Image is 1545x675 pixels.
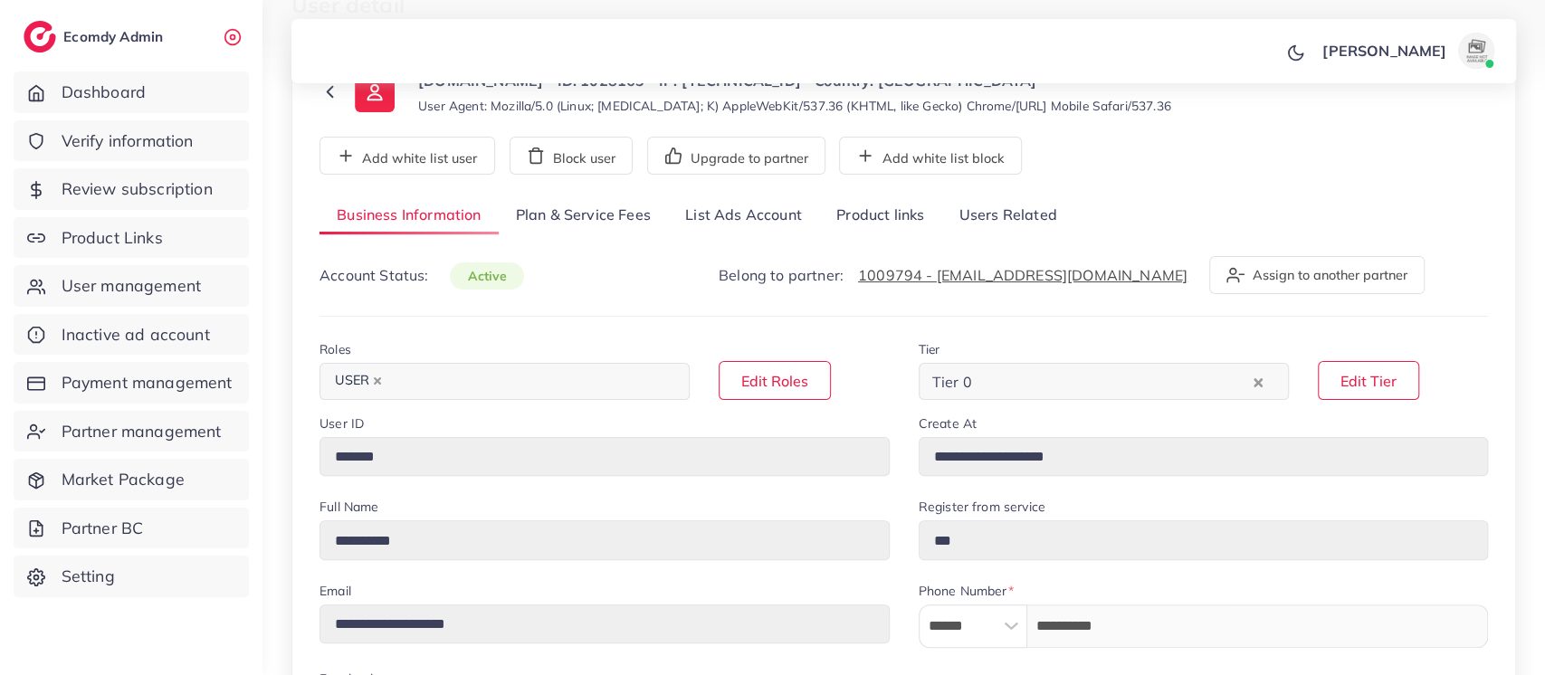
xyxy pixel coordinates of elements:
a: Product Links [14,217,249,259]
span: Product Links [62,226,163,250]
span: Payment management [62,371,233,395]
button: Add white list block [839,137,1022,175]
a: Product links [819,196,941,235]
a: Plan & Service Fees [499,196,668,235]
label: User ID [319,414,364,433]
a: List Ads Account [668,196,819,235]
span: Tier 0 [929,368,976,395]
button: Edit Tier [1318,361,1419,400]
small: User Agent: Mozilla/5.0 (Linux; [MEDICAL_DATA]; K) AppleWebKit/537.36 (KHTML, like Gecko) Chrome/... [418,97,1171,115]
p: [PERSON_NAME] [1322,40,1446,62]
a: Inactive ad account [14,314,249,356]
img: avatar [1458,33,1494,69]
input: Search for option [392,367,666,395]
label: Create At [919,414,977,433]
button: Upgrade to partner [647,137,825,175]
span: Partner BC [62,517,144,540]
a: Verify information [14,120,249,162]
p: Belong to partner: [719,264,1187,286]
a: Payment management [14,362,249,404]
span: Review subscription [62,177,213,201]
a: Business Information [319,196,499,235]
button: Assign to another partner [1209,256,1425,294]
a: Setting [14,556,249,597]
span: Verify information [62,129,194,153]
span: Setting [62,565,115,588]
button: Deselect USER [373,376,382,385]
h2: Ecomdy Admin [63,28,167,45]
label: Full Name [319,498,378,516]
img: logo [24,21,56,52]
a: Market Package [14,459,249,500]
button: Add white list user [319,137,495,175]
p: Account Status: [319,264,524,287]
span: User management [62,274,201,298]
a: [PERSON_NAME]avatar [1312,33,1502,69]
button: Clear Selected [1254,371,1263,392]
a: 1009794 - [EMAIL_ADDRESS][DOMAIN_NAME] [858,266,1187,284]
label: Roles [319,340,351,358]
label: Register from service [919,498,1045,516]
label: Phone Number [919,582,1014,600]
label: Email [319,582,351,600]
a: Users Related [941,196,1073,235]
div: Search for option [919,363,1289,400]
a: Dashboard [14,71,249,113]
span: USER [327,368,390,394]
div: Search for option [319,363,690,400]
a: Review subscription [14,168,249,210]
span: Market Package [62,468,185,491]
span: active [450,262,524,290]
span: Partner management [62,420,222,443]
a: logoEcomdy Admin [24,21,167,52]
a: Partner BC [14,508,249,549]
a: User management [14,265,249,307]
input: Search for option [977,367,1248,395]
span: Dashboard [62,81,146,104]
button: Edit Roles [719,361,831,400]
button: Block user [510,137,633,175]
label: Tier [919,340,940,358]
span: Inactive ad account [62,323,210,347]
a: Partner management [14,411,249,452]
